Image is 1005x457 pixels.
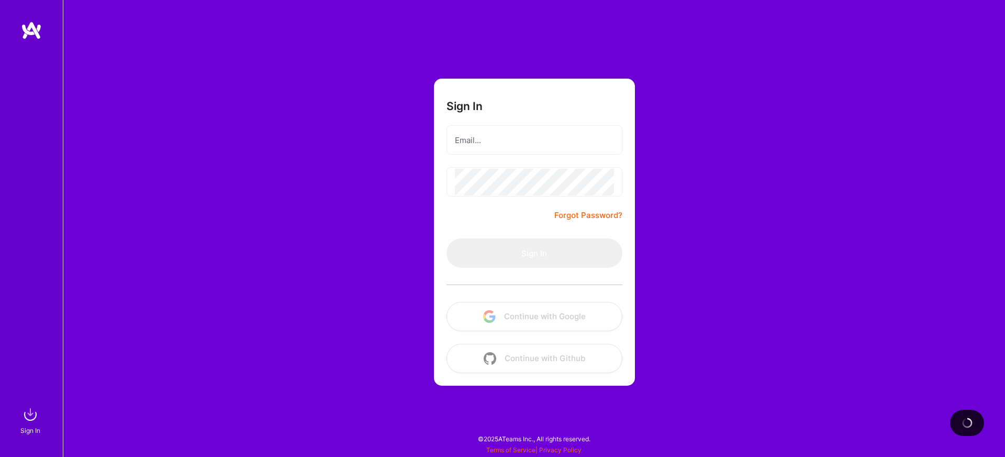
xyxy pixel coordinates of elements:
span: | [486,446,582,454]
img: loading [962,418,973,428]
div: © 2025 ATeams Inc., All rights reserved. [63,426,1005,452]
input: Email... [455,127,614,154]
div: Sign In [20,425,40,436]
button: Sign In [446,238,622,268]
img: sign in [20,404,41,425]
a: sign inSign In [22,404,41,436]
a: Terms of Service [486,446,535,454]
button: Continue with Github [446,344,622,373]
h3: Sign In [446,100,483,113]
a: Privacy Policy [539,446,582,454]
img: icon [483,310,496,323]
button: Continue with Google [446,302,622,331]
a: Forgot Password? [554,209,622,222]
img: logo [21,21,42,40]
img: icon [484,352,496,365]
